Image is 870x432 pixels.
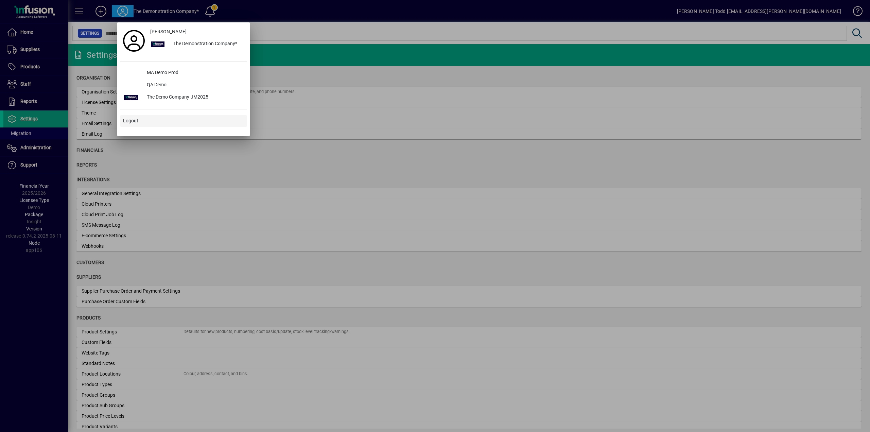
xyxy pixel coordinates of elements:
button: QA Demo [120,79,247,91]
span: [PERSON_NAME] [150,28,187,35]
div: QA Demo [141,79,247,91]
button: The Demo Company-JM2025 [120,91,247,104]
button: Logout [120,115,247,127]
button: MA Demo Prod [120,67,247,79]
div: The Demo Company-JM2025 [141,91,247,104]
div: MA Demo Prod [141,67,247,79]
div: The Demonstration Company* [168,38,247,50]
a: [PERSON_NAME] [147,26,247,38]
span: Logout [123,117,138,124]
a: Profile [120,35,147,47]
button: The Demonstration Company* [147,38,247,50]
